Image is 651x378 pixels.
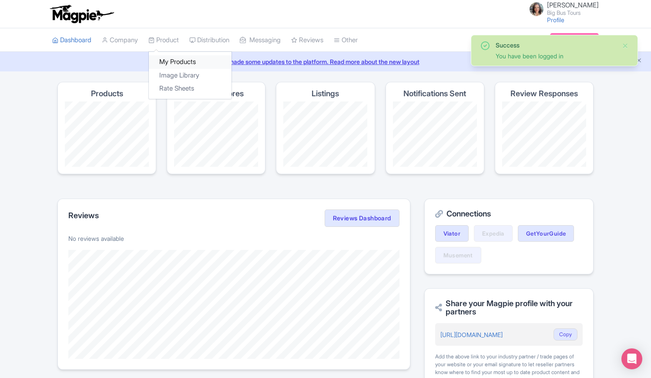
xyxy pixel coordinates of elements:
[334,28,358,52] a: Other
[149,82,232,95] a: Rate Sheets
[474,225,513,242] a: Expedia
[636,56,642,66] button: Close announcement
[547,16,564,24] a: Profile
[524,2,599,16] a: [PERSON_NAME] Big Bus Tours
[547,10,599,16] small: Big Bus Tours
[68,211,99,220] h2: Reviews
[496,51,615,61] div: You have been logged in
[149,55,232,69] a: My Products
[148,28,179,52] a: Product
[554,328,577,341] button: Copy
[622,40,629,51] button: Close
[52,28,91,52] a: Dashboard
[621,348,642,369] div: Open Intercom Messenger
[435,299,583,317] h2: Share your Magpie profile with your partners
[189,28,229,52] a: Distribution
[102,28,138,52] a: Company
[547,1,599,9] span: [PERSON_NAME]
[530,2,544,16] img: jfp7o2nd6rbrsspqilhl.jpg
[291,28,323,52] a: Reviews
[325,209,399,227] a: Reviews Dashboard
[435,247,481,263] a: Musement
[440,331,503,338] a: [URL][DOMAIN_NAME]
[91,89,123,98] h4: Products
[435,225,469,242] a: Viator
[518,225,574,242] a: GetYourGuide
[496,40,615,50] div: Success
[510,89,578,98] h4: Review Responses
[403,89,466,98] h4: Notifications Sent
[312,89,339,98] h4: Listings
[5,57,646,66] a: We made some updates to the platform. Read more about the new layout
[68,234,399,243] p: No reviews available
[240,28,281,52] a: Messaging
[550,33,599,46] a: Subscription
[48,4,115,24] img: logo-ab69f6fb50320c5b225c76a69d11143b.png
[435,209,583,218] h2: Connections
[149,69,232,82] a: Image Library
